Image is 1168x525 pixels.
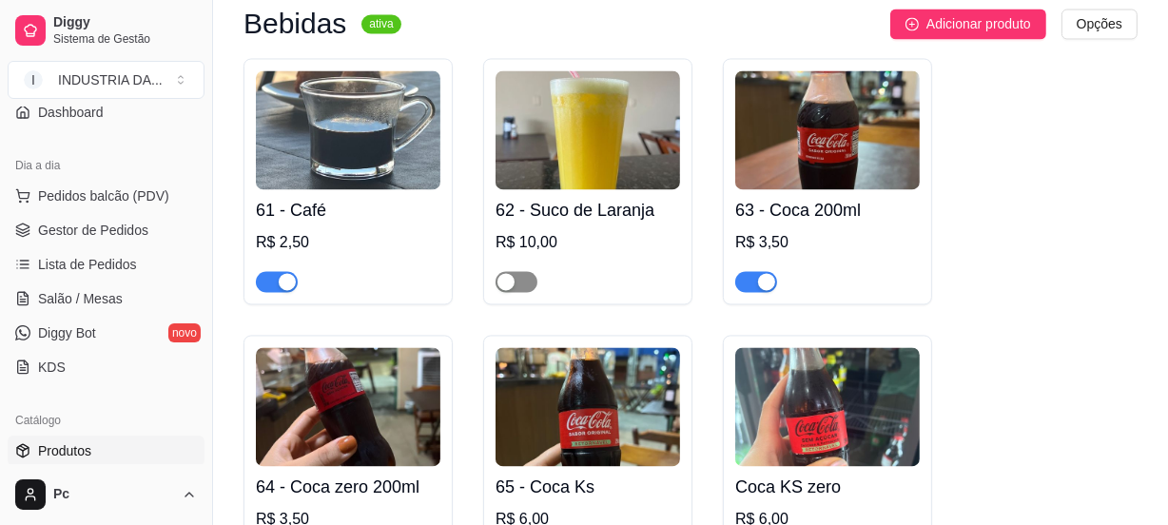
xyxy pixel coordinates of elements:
[53,31,197,47] span: Sistema de Gestão
[890,9,1046,39] button: Adicionar produto
[53,14,197,31] span: Diggy
[8,472,204,517] button: Pc
[38,289,123,308] span: Salão / Mesas
[256,197,440,224] h4: 61 - Café
[58,70,163,89] div: INDUSTRIA DA ...
[38,221,148,240] span: Gestor de Pedidos
[38,255,137,274] span: Lista de Pedidos
[8,8,204,53] a: DiggySistema de Gestão
[243,12,346,35] h3: Bebidas
[1077,13,1122,34] span: Opções
[8,181,204,211] button: Pedidos balcão (PDV)
[53,486,174,503] span: Pc
[38,186,169,205] span: Pedidos balcão (PDV)
[735,347,920,466] img: product-image
[256,347,440,466] img: product-image
[38,441,91,460] span: Produtos
[38,103,104,122] span: Dashboard
[496,474,680,500] h4: 65 - Coca Ks
[256,231,440,254] div: R$ 2,50
[735,197,920,224] h4: 63 - Coca 200ml
[24,70,43,89] span: I
[905,17,919,30] span: plus-circle
[496,231,680,254] div: R$ 10,00
[8,215,204,245] a: Gestor de Pedidos
[496,347,680,466] img: product-image
[256,474,440,500] h4: 64 - Coca zero 200ml
[735,70,920,189] img: product-image
[735,474,920,500] h4: Coca KS zero
[926,13,1031,34] span: Adicionar produto
[8,249,204,280] a: Lista de Pedidos
[735,231,920,254] div: R$ 3,50
[496,197,680,224] h4: 62 - Suco de Laranja
[8,283,204,314] a: Salão / Mesas
[8,405,204,436] div: Catálogo
[8,352,204,382] a: KDS
[38,358,66,377] span: KDS
[1061,9,1138,39] button: Opções
[496,70,680,189] img: product-image
[361,14,400,33] sup: ativa
[256,70,440,189] img: product-image
[8,436,204,466] a: Produtos
[8,61,204,99] button: Select a team
[8,97,204,127] a: Dashboard
[8,150,204,181] div: Dia a dia
[38,323,96,342] span: Diggy Bot
[8,318,204,348] a: Diggy Botnovo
